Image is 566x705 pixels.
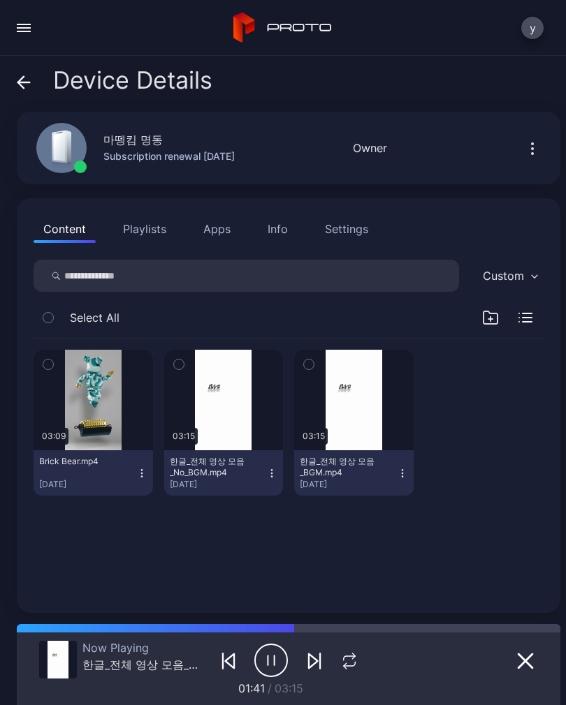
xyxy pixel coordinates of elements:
[39,456,116,467] div: Brick Bear.mp4
[170,456,247,478] div: 한글_전체 영상 모음_No_BGM.mp4
[275,681,303,695] span: 03:15
[170,479,267,490] div: [DATE]
[82,641,205,655] div: Now Playing
[268,681,272,695] span: /
[294,450,414,496] button: 한글_전체 영상 모음_BGM.mp4[DATE]
[353,140,387,156] div: Owner
[103,148,235,165] div: Subscription renewal [DATE]
[476,260,544,292] button: Custom
[325,221,368,237] div: Settings
[483,269,524,283] div: Custom
[82,658,205,671] div: 한글_전체 영상 모음_No_BGM.mp4
[164,450,284,496] button: 한글_전체 영상 모음_No_BGM.mp4[DATE]
[268,221,288,237] div: Info
[238,681,265,695] span: 01:41
[300,479,397,490] div: [DATE]
[53,67,212,94] span: Device Details
[113,215,176,243] button: Playlists
[300,456,377,478] div: 한글_전체 영상 모음_BGM.mp4
[70,309,119,326] span: Select All
[39,479,136,490] div: [DATE]
[194,215,240,243] button: Apps
[521,17,544,39] button: y
[34,215,96,243] button: Content
[258,215,298,243] button: Info
[315,215,378,243] button: Settings
[34,450,153,496] button: Brick Bear.mp4[DATE]
[103,131,163,148] div: 마뗑킴 명동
